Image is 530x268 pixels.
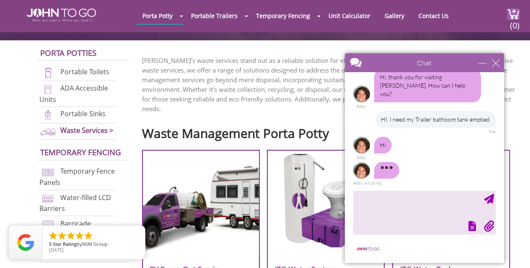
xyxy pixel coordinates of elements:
[39,193,111,213] a: Water-filled LCD Barriers
[48,231,58,241] li: 
[83,231,93,241] li: 
[507,8,520,20] img: cart a
[49,247,64,253] span: [DATE]
[322,8,377,24] a: Unit Calculator
[60,67,109,76] a: Portable Toilets
[250,8,316,24] a: Temporary Fencing
[49,241,52,247] span: 5
[340,48,509,268] iframe: Live Chat Box
[40,47,96,58] a: Porta Potties
[60,109,106,119] a: Portable Sinks
[53,241,77,247] span: Star Rating
[39,83,108,104] a: ADA Accessible Units
[39,193,57,204] img: water-filled%20barriers-new.png
[136,8,179,24] a: Porta Potty
[378,8,411,24] a: Gallery
[185,8,244,24] a: Portable Trailers
[39,109,57,120] img: portable-sinks-new.png
[143,154,259,254] img: rv-pump-out.png.webp
[39,67,57,78] img: portable-toilets-new.png
[39,126,57,137] img: waste-services-new.png
[142,56,517,114] p: [PERSON_NAME]’s waste services stand out as a reliable solution for effective waste management. S...
[39,83,57,95] img: ADA-units-new.png
[39,167,57,178] img: chan-link-fencing-new.png
[412,8,455,24] a: Contact Us
[49,242,138,247] span: by
[57,231,67,241] li: 
[509,13,520,31] span: (0)
[82,241,108,247] span: NSM Group
[17,234,34,251] img: Review Rating
[60,125,114,135] a: Waste Services >
[40,147,121,157] a: Temporary Fencing
[75,231,85,241] li: 
[66,231,76,241] li: 
[282,154,370,249] img: fresh-water-system.png.webp
[39,167,114,187] a: Temporary Fence Panels
[27,8,96,22] img: JOHN to go
[39,219,90,239] a: Barricade Fencing
[39,219,57,230] img: barricade-fencing-icon-new.png
[142,122,517,140] h2: Waste Management Porta Potty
